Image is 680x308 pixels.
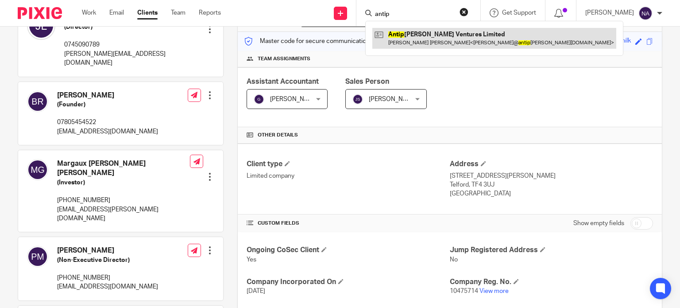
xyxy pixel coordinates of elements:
[270,96,319,102] span: [PERSON_NAME]
[82,8,96,17] a: Work
[57,118,158,127] p: 07805454522
[57,273,158,282] p: [PHONE_NUMBER]
[27,91,48,112] img: svg%3E
[109,8,124,17] a: Email
[64,23,191,31] h5: (Director)
[247,257,256,263] span: Yes
[502,10,536,16] span: Get Support
[57,91,158,100] h4: [PERSON_NAME]
[57,196,190,205] p: [PHONE_NUMBER]
[450,172,653,180] p: [STREET_ADDRESS][PERSON_NAME]
[258,55,310,62] span: Team assignments
[352,94,363,105] img: svg%3E
[57,256,158,265] h5: (Non-Executive Director)
[450,160,653,169] h4: Address
[559,36,631,47] div: energetic-ivory-wavy-milk
[638,6,653,20] img: svg%3E
[254,94,264,105] img: svg%3E
[57,246,158,255] h4: [PERSON_NAME]
[247,246,450,255] h4: Ongoing CoSec Client
[369,96,417,102] span: [PERSON_NAME]
[137,8,158,17] a: Clients
[450,257,458,263] span: No
[244,37,397,46] p: Master code for secure communications and files
[450,277,653,287] h4: Company Reg. No.
[57,205,190,223] p: [EMAIL_ADDRESS][PERSON_NAME][DOMAIN_NAME]
[64,50,191,68] p: [PERSON_NAME][EMAIL_ADDRESS][DOMAIN_NAME]
[57,127,158,136] p: [EMAIL_ADDRESS][DOMAIN_NAME]
[171,8,185,17] a: Team
[479,288,509,294] a: View more
[199,8,221,17] a: Reports
[247,220,450,227] h4: CUSTOM FIELDS
[247,172,450,180] p: Limited company
[64,40,191,49] p: 0745090789
[450,246,653,255] h4: Jump Registered Address
[345,78,389,85] span: Sales Person
[57,100,158,109] h5: (Founder)
[247,160,450,169] h4: Client type
[27,246,48,267] img: svg%3E
[247,78,319,85] span: Assistant Accountant
[573,219,624,228] label: Show empty fields
[247,288,265,294] span: [DATE]
[27,159,48,180] img: svg%3E
[247,277,450,287] h4: Company Incorporated On
[450,288,478,294] span: 10475714
[460,8,468,16] button: Clear
[374,11,454,19] input: Search
[450,180,653,189] p: Telford, TF4 3UJ
[258,132,298,139] span: Other details
[57,282,158,291] p: [EMAIL_ADDRESS][DOMAIN_NAME]
[585,8,634,17] p: [PERSON_NAME]
[57,178,190,187] h5: (Investor)
[18,7,62,19] img: Pixie
[450,189,653,198] p: [GEOGRAPHIC_DATA]
[57,159,190,178] h4: Margaux [PERSON_NAME] [PERSON_NAME]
